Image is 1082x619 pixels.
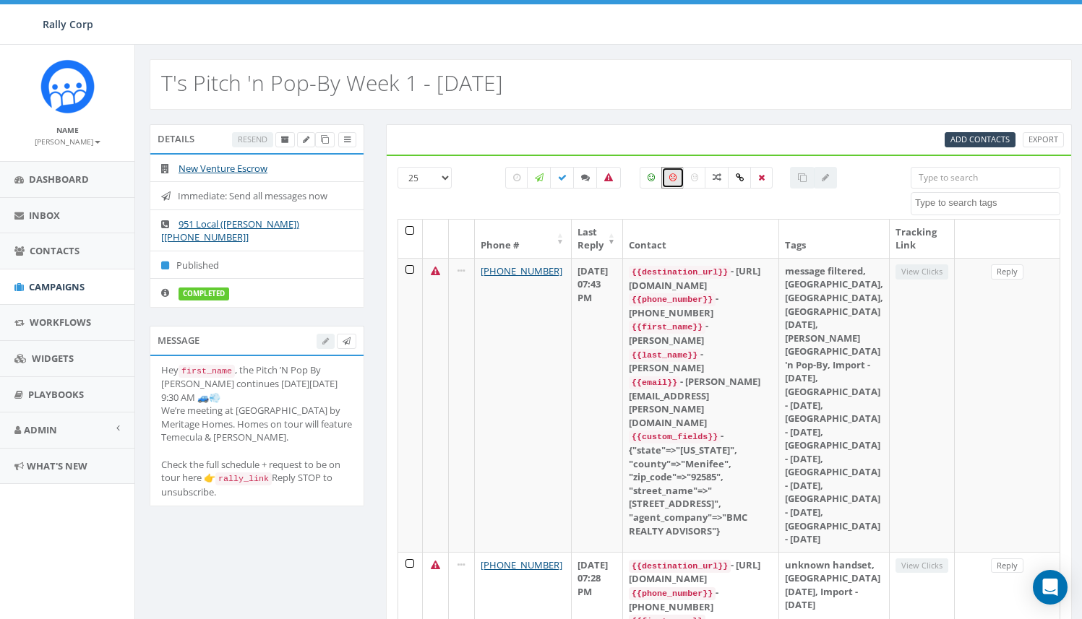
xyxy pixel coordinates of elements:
td: message filtered, [GEOGRAPHIC_DATA], [GEOGRAPHIC_DATA], [GEOGRAPHIC_DATA] [DATE], [PERSON_NAME][G... [779,258,890,552]
code: rally_link [215,472,272,485]
label: Bounced [596,167,621,189]
label: Positive [640,167,663,189]
i: Immediate: Send all messages now [161,191,178,201]
div: - [PERSON_NAME][EMAIL_ADDRESS][PERSON_NAME][DOMAIN_NAME] [629,375,773,429]
span: Campaigns [29,280,85,293]
th: Tracking Link [890,220,955,258]
span: Clone Campaign [321,134,329,144]
label: Link Clicked [728,167,752,189]
div: - [PERSON_NAME] [629,347,773,375]
small: [PERSON_NAME] [35,137,100,147]
span: Dashboard [29,173,89,186]
div: - [PERSON_NAME] [629,319,773,347]
code: {{custom_fields}} [629,430,721,443]
code: first_name [179,365,235,378]
span: Workflows [30,316,91,329]
a: 951 Local ([PERSON_NAME]) [[PHONE_NUMBER]] [161,217,299,244]
label: Mixed [705,167,729,189]
div: - [PHONE_NUMBER] [629,586,773,613]
span: Edit Campaign Title [303,134,309,144]
code: {{last_name}} [629,349,700,362]
label: Negative [661,167,684,189]
span: CSV files only [950,134,1010,144]
span: Inbox [29,209,60,222]
code: {{phone_number}} [629,293,716,306]
span: Rally Corp [43,17,93,31]
label: Neutral [683,167,706,189]
code: {{destination_url}} [629,560,731,573]
td: [DATE] 07:43 PM [572,258,623,552]
div: Open Intercom Messenger [1033,570,1068,605]
a: [PHONE_NUMBER] [481,264,562,277]
div: - [URL][DOMAIN_NAME] [629,558,773,586]
a: [PERSON_NAME] [35,134,100,147]
span: Add Contacts [950,134,1010,144]
code: {{first_name}} [629,321,705,334]
label: Delivered [550,167,575,189]
textarea: Search [915,196,1060,209]
code: {{email}} [629,376,680,389]
span: Widgets [32,352,74,365]
span: Playbooks [28,388,84,401]
span: What's New [27,459,87,472]
div: Details [150,124,364,153]
th: Tags [779,220,890,258]
i: Published [161,261,176,270]
a: New Venture Escrow [179,162,267,175]
img: Icon_1.png [40,59,95,113]
div: Message [150,326,364,355]
div: - [URL][DOMAIN_NAME] [629,264,773,292]
a: Export [1023,132,1064,147]
th: Last Reply: activate to sort column ascending [572,220,623,258]
span: Contacts [30,244,80,257]
span: Archive Campaign [281,134,289,144]
h2: T's Pitch 'n Pop-By Week 1 - [DATE] [161,71,503,95]
a: Add Contacts [945,132,1016,147]
label: Removed [750,167,773,189]
div: Hey , the Pitch ’N Pop By [PERSON_NAME] continues [DATE][DATE] 9:30 AM 🚙💨 We’re meeting at [GEOGR... [161,363,353,499]
small: Name [56,125,79,135]
div: - {"state"=>"[US_STATE]", "county"=>"Menifee", "zip_code"=>"92585", "street_name"=>"[STREET_ADDRE... [629,429,773,537]
span: View Campaign Delivery Statistics [344,134,351,144]
label: Sending [527,167,551,189]
code: {{destination_url}} [629,266,731,279]
label: Pending [505,167,528,189]
input: Type to search [911,167,1060,189]
a: [PHONE_NUMBER] [481,558,562,571]
th: Contact [623,220,779,258]
a: Reply [991,558,1023,573]
a: Reply [991,264,1023,280]
th: Phone #: activate to sort column ascending [475,220,572,258]
label: completed [179,287,229,300]
li: Published [150,251,364,280]
span: Admin [24,423,57,436]
li: Immediate: Send all messages now [150,181,364,210]
div: - [PHONE_NUMBER] [629,292,773,319]
label: Replied [573,167,598,189]
span: Send Test Message [343,335,351,346]
code: {{phone_number}} [629,587,716,600]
